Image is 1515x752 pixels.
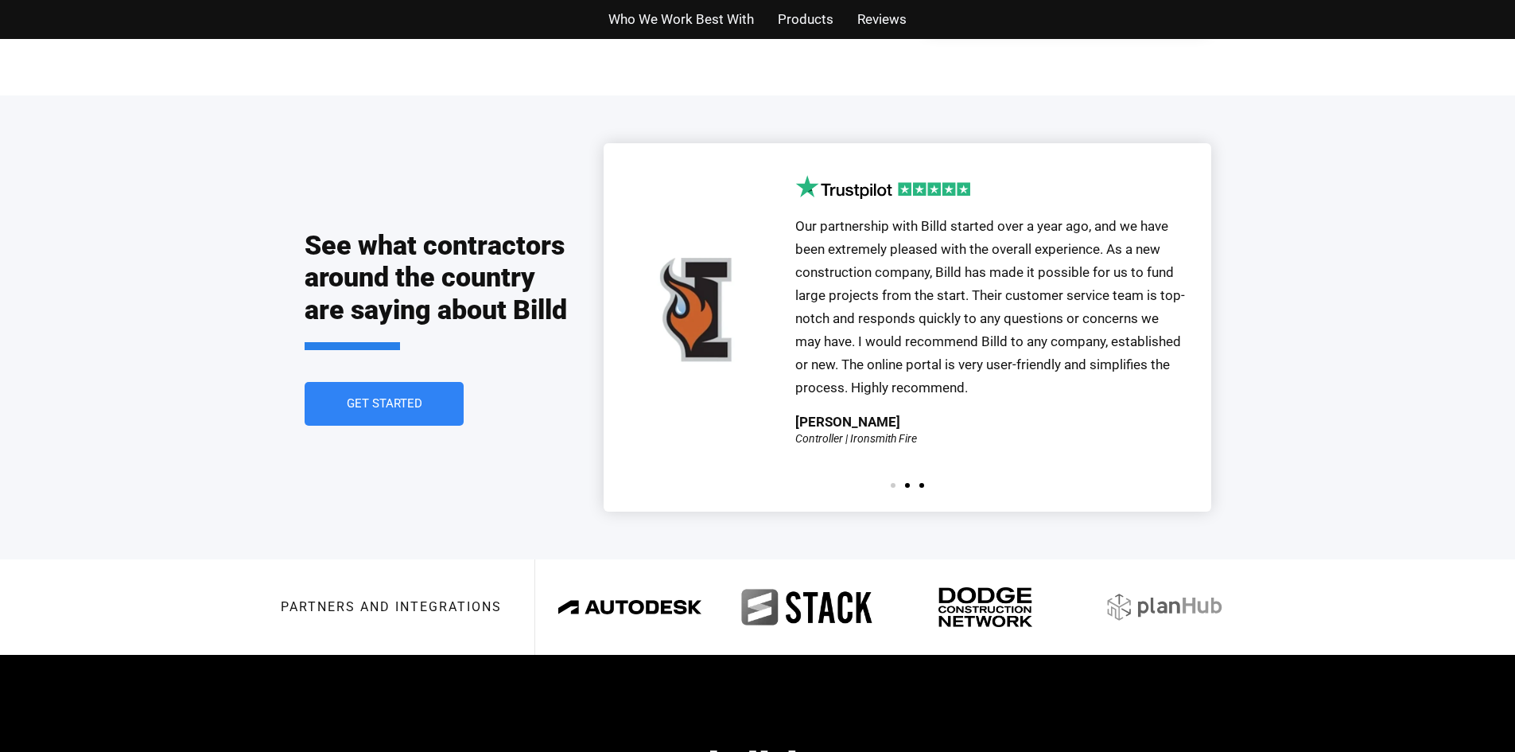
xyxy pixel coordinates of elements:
[795,415,900,429] div: [PERSON_NAME]
[608,8,754,31] a: Who We Work Best With
[795,433,917,444] div: Controller | Ironsmith Fire
[305,382,464,426] a: Get Started
[857,8,907,31] a: Reviews
[627,175,1187,466] div: 3 / 3
[905,483,910,488] span: Go to slide 2
[305,229,572,350] h2: See what contractors around the country are saying about Billd
[919,483,924,488] span: Go to slide 3
[778,8,833,31] a: Products
[281,601,502,614] h3: Partners and integrations
[795,218,1185,395] span: Our partnership with Billd started over a year ago, and we have been extremely pleased with the o...
[891,483,895,488] span: Go to slide 1
[346,398,421,410] span: Get Started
